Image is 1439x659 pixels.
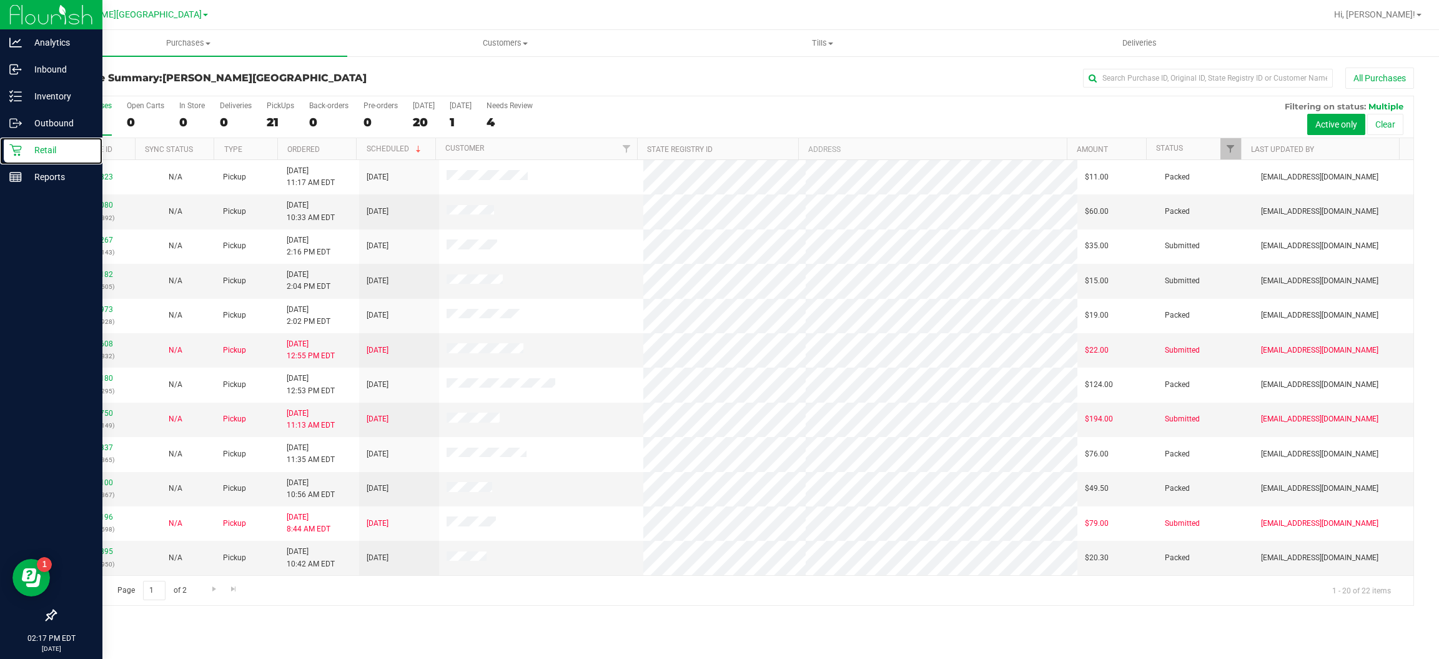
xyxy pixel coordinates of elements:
p: Inventory [22,89,97,104]
span: [EMAIL_ADDRESS][DOMAIN_NAME] [1261,413,1378,425]
span: [DATE] 12:55 PM EDT [287,338,335,362]
button: N/A [169,171,182,183]
span: Pickup [223,275,246,287]
a: Filter [616,138,637,159]
p: Outbound [22,116,97,131]
span: [DATE] 2:04 PM EDT [287,269,330,293]
span: $76.00 [1085,448,1109,460]
span: [DATE] 8:44 AM EDT [287,511,330,535]
span: [DATE] [367,518,388,530]
span: [DATE] [367,448,388,460]
span: [DATE] 2:02 PM EDT [287,304,330,328]
a: Ordered [287,145,320,154]
span: Pickup [223,379,246,391]
p: 02:17 PM EDT [6,633,97,644]
span: [DATE] 11:35 AM EDT [287,442,335,466]
inline-svg: Analytics [9,36,22,49]
span: Submitted [1165,275,1200,287]
span: Not Applicable [169,380,182,389]
div: 0 [220,115,252,129]
span: [DATE] 10:56 AM EDT [287,477,335,501]
inline-svg: Outbound [9,117,22,129]
a: Go to the next page [205,581,223,598]
span: Filtering on status: [1285,101,1366,111]
button: N/A [169,518,182,530]
span: [EMAIL_ADDRESS][DOMAIN_NAME] [1261,171,1378,183]
a: Last Updated By [1251,145,1314,154]
span: Multiple [1368,101,1403,111]
span: [EMAIL_ADDRESS][DOMAIN_NAME] [1261,552,1378,564]
div: In Store [179,101,205,110]
span: Packed [1165,552,1190,564]
span: [DATE] [367,240,388,252]
a: Type [224,145,242,154]
span: Pickup [223,345,246,356]
inline-svg: Inbound [9,63,22,76]
span: Submitted [1165,345,1200,356]
span: [DATE] [367,552,388,564]
div: Back-orders [309,101,349,110]
span: Not Applicable [169,207,182,216]
a: Sync Status [145,145,193,154]
span: [DATE] [367,379,388,391]
div: 4 [487,115,533,129]
button: N/A [169,240,182,252]
span: [EMAIL_ADDRESS][DOMAIN_NAME] [1261,483,1378,495]
span: Pickup [223,518,246,530]
a: Deliveries [981,30,1298,56]
span: Not Applicable [169,173,182,181]
span: $20.30 [1085,552,1109,564]
a: State Registry ID [647,145,713,154]
button: N/A [169,379,182,391]
span: Purchases [30,38,347,49]
button: N/A [169,309,182,321]
span: $19.00 [1085,309,1109,321]
div: Deliveries [220,101,252,110]
span: Not Applicable [169,276,182,285]
span: [DATE] [367,275,388,287]
a: Tills [664,30,981,56]
p: Reports [22,169,97,184]
div: Pre-orders [363,101,398,110]
span: Not Applicable [169,484,182,493]
span: Pickup [223,206,246,218]
button: N/A [169,413,182,425]
span: Pickup [223,309,246,321]
span: $60.00 [1085,206,1109,218]
span: [DATE] 11:17 AM EDT [287,165,335,189]
span: [EMAIL_ADDRESS][DOMAIN_NAME] [1261,379,1378,391]
span: [PERSON_NAME][GEOGRAPHIC_DATA] [47,9,202,20]
span: Submitted [1165,240,1200,252]
span: [DATE] 2:16 PM EDT [287,234,330,258]
span: Not Applicable [169,311,182,319]
span: $124.00 [1085,379,1113,391]
span: Packed [1165,379,1190,391]
a: Purchases [30,30,347,56]
span: Submitted [1165,518,1200,530]
span: [DATE] 12:53 PM EDT [287,373,335,396]
span: Not Applicable [169,241,182,250]
span: $79.00 [1085,518,1109,530]
span: Tills [665,38,981,49]
span: [DATE] 10:33 AM EDT [287,199,335,223]
span: Not Applicable [169,415,182,423]
inline-svg: Reports [9,171,22,183]
a: Scheduled [367,144,423,153]
span: [DATE] [367,206,388,218]
input: Search Purchase ID, Original ID, State Registry ID or Customer Name... [1083,69,1333,88]
button: Active only [1307,114,1365,135]
span: [DATE] [367,413,388,425]
span: Not Applicable [169,346,182,355]
input: 1 [143,581,166,600]
h3: Purchase Summary: [55,73,508,84]
span: [DATE] 10:42 AM EDT [287,546,335,570]
span: Packed [1165,171,1190,183]
span: $11.00 [1085,171,1109,183]
span: $22.00 [1085,345,1109,356]
p: [DATE] [6,644,97,653]
button: All Purchases [1345,68,1414,89]
button: N/A [169,345,182,356]
inline-svg: Inventory [9,90,22,103]
span: [EMAIL_ADDRESS][DOMAIN_NAME] [1261,275,1378,287]
button: Clear [1367,114,1403,135]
